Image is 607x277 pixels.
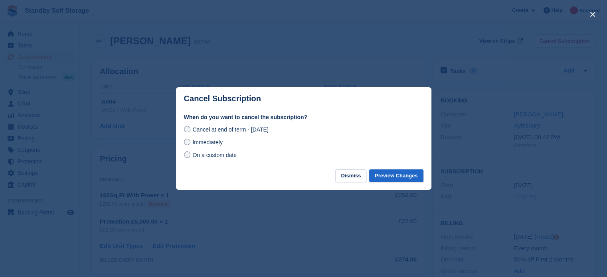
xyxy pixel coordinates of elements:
[184,139,190,145] input: Immediately
[192,139,222,145] span: Immediately
[184,113,423,122] label: When do you want to cancel the subscription?
[184,151,190,158] input: On a custom date
[184,126,190,132] input: Cancel at end of term - [DATE]
[192,126,268,133] span: Cancel at end of term - [DATE]
[184,94,261,103] p: Cancel Subscription
[369,169,423,183] button: Preview Changes
[586,8,599,21] button: close
[192,152,237,158] span: On a custom date
[335,169,366,183] button: Dismiss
